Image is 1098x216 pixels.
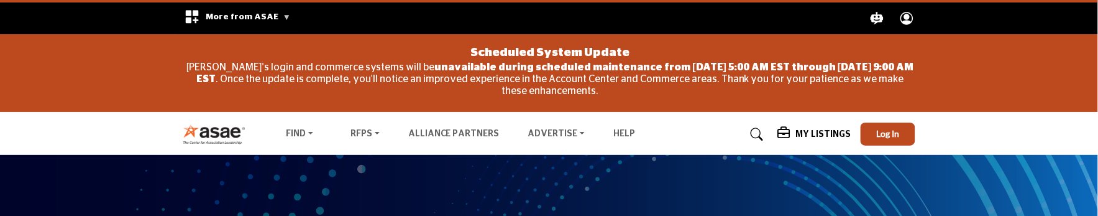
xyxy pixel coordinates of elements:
[278,126,323,143] a: Find
[183,124,252,144] img: Site Logo
[342,126,388,143] a: RFPs
[778,127,851,142] div: My Listings
[739,124,772,144] a: Search
[796,129,851,140] h5: My Listings
[613,129,635,138] a: Help
[519,126,594,143] a: Advertise
[408,129,500,138] a: Alliance Partners
[186,40,915,62] div: Scheduled System Update
[206,12,291,21] span: More from ASAE
[877,128,900,139] span: Log In
[176,2,299,34] div: More from ASAE
[186,62,915,98] p: [PERSON_NAME]'s login and commerce systems will be . Once the update is complete, you'll notice a...
[196,62,914,84] strong: unavailable during scheduled maintenance from [DATE] 5:00 AM EST through [DATE] 9:00 AM EST
[861,123,915,146] button: Log In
